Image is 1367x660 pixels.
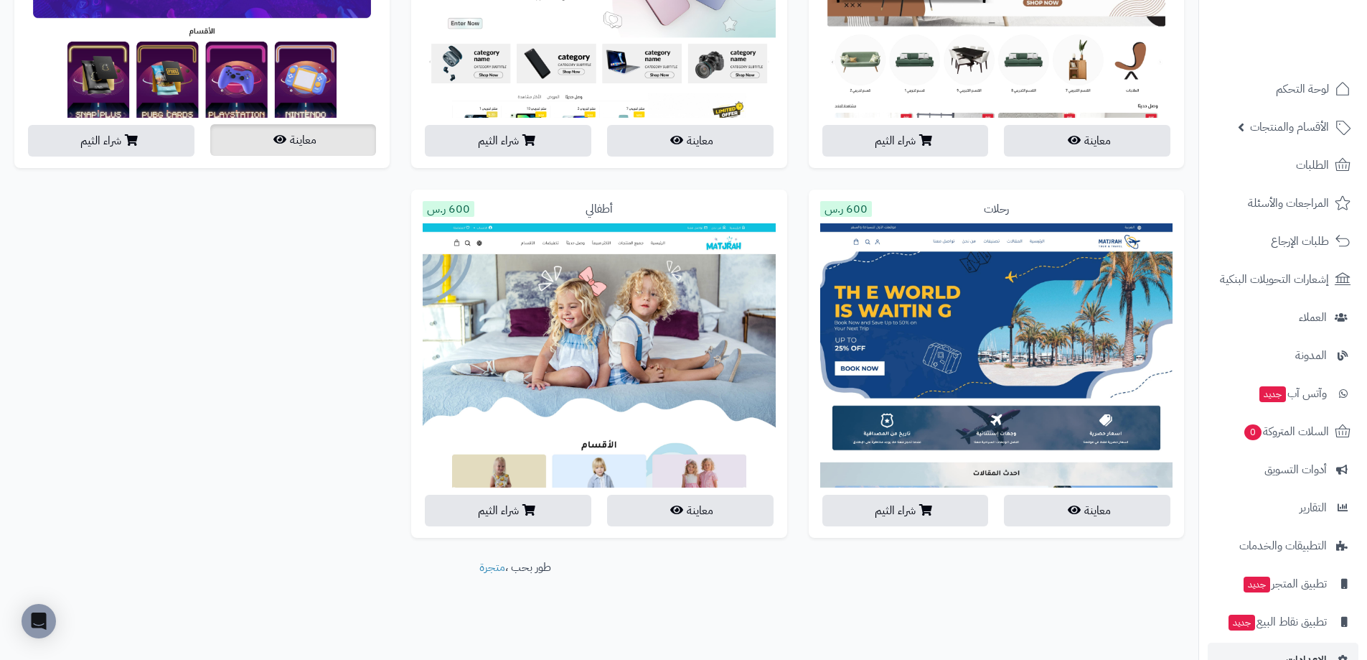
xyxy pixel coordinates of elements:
a: إشعارات التحويلات البنكية [1208,262,1358,297]
span: المراجعات والأسئلة [1248,193,1329,213]
button: معاينة [1004,495,1170,526]
a: المراجعات والأسئلة [1208,186,1358,220]
button: شراء الثيم [425,125,591,157]
button: شراء الثيم [425,495,591,526]
span: جديد [1259,386,1286,402]
span: الأقسام والمنتجات [1250,117,1329,137]
span: الطلبات [1296,155,1329,175]
span: 600 ر.س [820,201,872,217]
span: لوحة التحكم [1276,79,1329,99]
a: تطبيق نقاط البيعجديد [1208,605,1358,639]
div: Open Intercom Messenger [22,604,56,638]
a: وآتس آبجديد [1208,376,1358,411]
span: جديد [1229,615,1255,631]
a: المدونة [1208,338,1358,373]
span: التقارير [1300,498,1327,518]
span: 0 [1244,424,1262,440]
span: التطبيقات والخدمات [1239,536,1327,556]
div: رحلات [820,201,1173,218]
button: معاينة [210,124,377,156]
button: شراء الثيم [822,125,989,157]
button: شراء الثيم [822,495,989,526]
a: التقارير [1208,491,1358,525]
a: التطبيقات والخدمات [1208,529,1358,563]
span: تطبيق نقاط البيع [1227,612,1327,632]
button: معاينة [1004,125,1170,157]
span: السلات المتروكة [1243,422,1329,442]
span: تطبيق المتجر [1242,574,1327,594]
span: إشعارات التحويلات البنكية [1220,269,1329,289]
span: وآتس آب [1258,384,1327,404]
span: المدونة [1295,345,1327,366]
a: لوحة التحكم [1208,72,1358,106]
span: العملاء [1299,307,1327,327]
a: طلبات الإرجاع [1208,224,1358,259]
button: معاينة [607,495,774,526]
button: شراء الثيم [28,125,194,157]
a: متجرة [479,559,505,576]
img: logo-2.png [1269,39,1353,69]
a: تطبيق المتجرجديد [1208,567,1358,601]
a: العملاء [1208,300,1358,335]
span: جديد [1244,577,1270,592]
div: أطفالي [423,201,775,218]
button: معاينة [607,125,774,157]
span: أدوات التسويق [1264,460,1327,480]
a: السلات المتروكة0 [1208,414,1358,449]
a: أدوات التسويق [1208,452,1358,487]
a: الطلبات [1208,148,1358,182]
span: 600 ر.س [423,201,474,217]
span: طلبات الإرجاع [1271,231,1329,251]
